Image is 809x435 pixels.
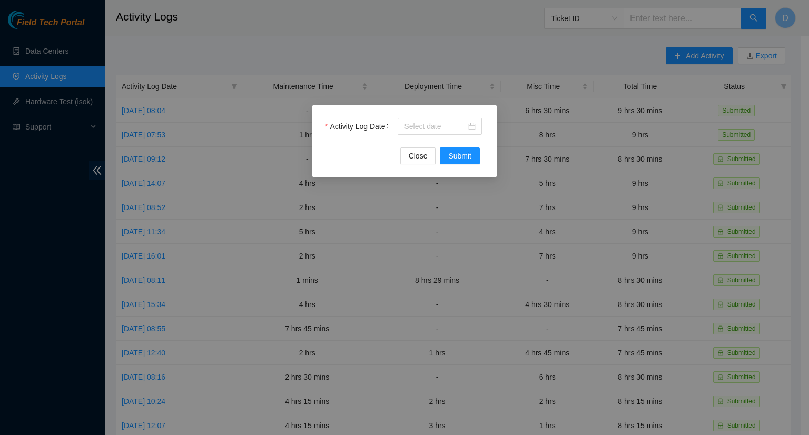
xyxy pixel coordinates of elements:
[404,121,466,132] input: Activity Log Date
[325,118,392,135] label: Activity Log Date
[440,147,480,164] button: Submit
[400,147,436,164] button: Close
[409,150,428,162] span: Close
[448,150,471,162] span: Submit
